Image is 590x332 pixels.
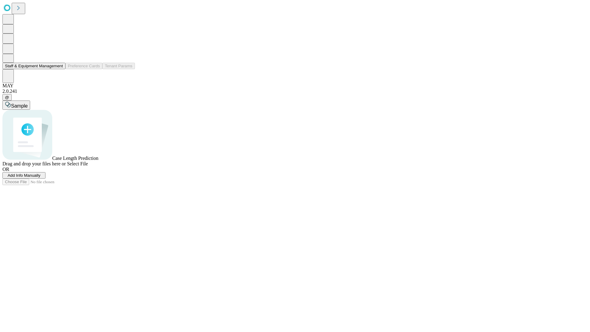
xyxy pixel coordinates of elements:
button: Preference Cards [65,63,102,69]
div: 2.0.241 [2,89,588,94]
button: Sample [2,101,30,110]
span: Select File [67,161,88,166]
div: MAY [2,83,588,89]
span: OR [2,167,9,172]
span: Case Length Prediction [52,156,98,161]
button: @ [2,94,12,101]
span: Drag and drop your files here or [2,161,66,166]
button: Tenant Params [102,63,135,69]
button: Staff & Equipment Management [2,63,65,69]
button: Add Info Manually [2,172,45,179]
span: @ [5,95,9,100]
span: Sample [11,103,28,109]
span: Add Info Manually [8,173,41,178]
